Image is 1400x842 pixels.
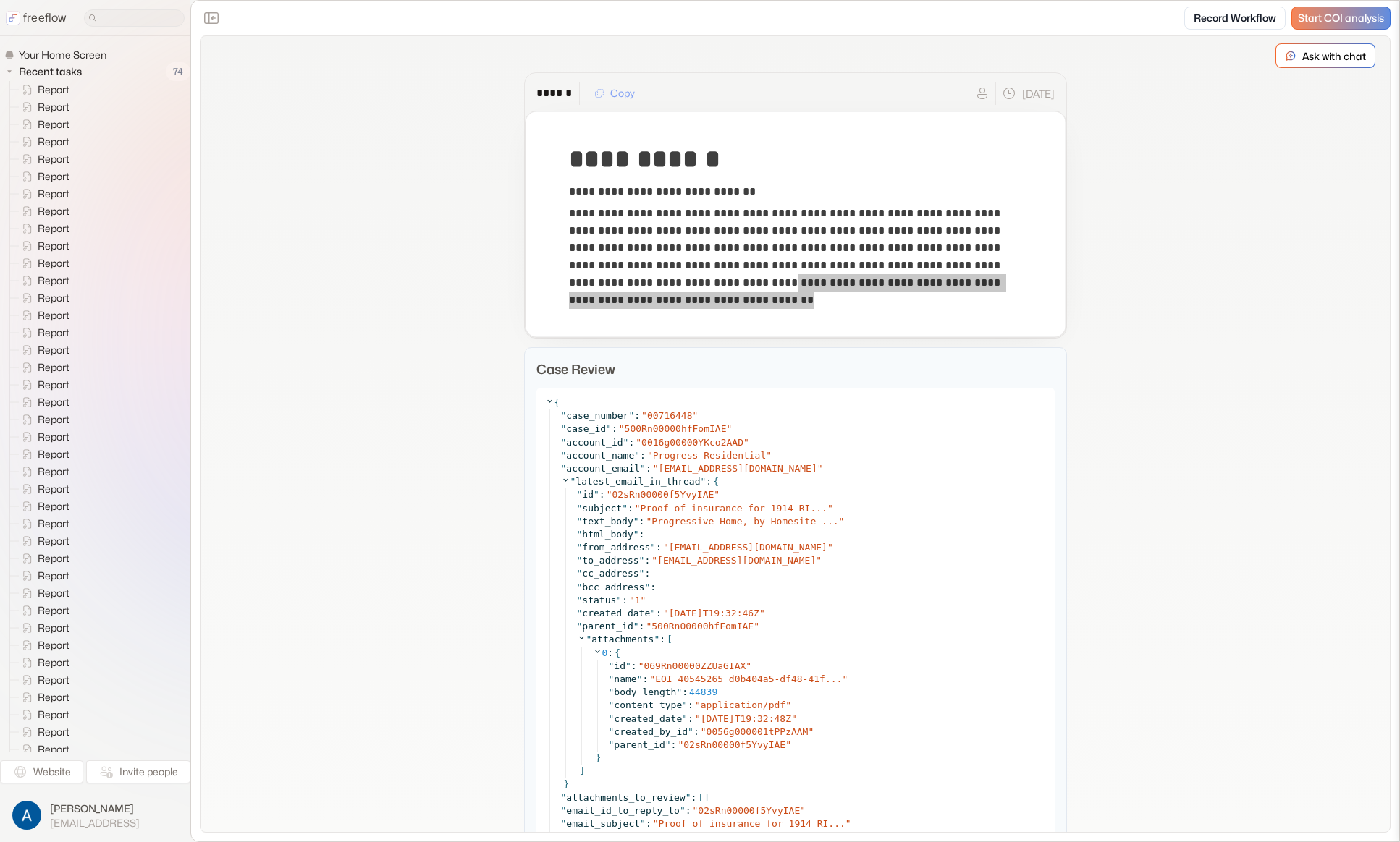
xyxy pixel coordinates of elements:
[10,185,75,203] a: Report
[566,450,634,461] span: account_name
[35,464,74,479] span: Report
[35,447,74,462] span: Report
[582,555,638,566] span: to_address
[566,805,680,816] span: email_id_to_reply_to
[35,395,74,409] span: Report
[582,516,633,527] span: text_body
[35,360,74,375] span: Report
[638,660,644,671] span: "
[577,489,583,500] span: "
[609,726,615,737] span: "
[659,633,665,646] span: :
[561,423,567,434] span: "
[704,791,709,804] span: ]
[10,515,75,532] a: Report
[35,586,74,600] span: Report
[10,619,75,637] a: Report
[785,739,791,750] span: "
[785,699,791,710] span: "
[800,805,806,816] span: "
[10,584,75,602] a: Report
[614,686,676,697] span: body_length
[789,831,795,842] span: "
[577,542,583,553] span: "
[633,529,639,540] span: "
[693,726,699,737] span: :
[10,272,75,289] a: Report
[651,621,754,631] span: 500Rn00000hfFomIAE
[594,489,599,500] span: "
[582,582,644,592] span: bcc_address
[10,689,75,706] a: Report
[561,805,567,816] span: "
[35,516,74,531] span: Report
[35,621,74,635] span: Report
[659,831,665,842] span: "
[688,726,693,737] span: "
[646,818,651,829] span: :
[35,673,74,687] span: Report
[577,608,583,618] span: "
[688,713,693,724] span: :
[10,480,75,498] a: Report
[566,818,640,829] span: email_subject
[653,463,659,474] span: "
[846,818,851,829] span: "
[4,48,112,62] a: Your Home Screen
[586,634,592,645] span: "
[566,792,685,803] span: attachments_to_review
[35,430,74,444] span: Report
[639,568,645,579] span: "
[614,660,625,671] span: id
[536,360,1055,379] p: Case Review
[609,686,615,697] span: "
[10,602,75,619] a: Report
[10,671,75,689] a: Report
[695,699,701,710] span: "
[688,699,693,710] span: :
[651,831,657,842] span: :
[654,634,659,645] span: "
[577,529,583,540] span: "
[50,801,140,816] span: [PERSON_NAME]
[35,291,74,305] span: Report
[582,608,650,618] span: created_date
[653,818,659,829] span: "
[667,633,672,646] span: [
[713,475,719,488] span: {
[641,595,646,605] span: "
[566,831,646,842] span: recipient_name
[647,410,693,421] span: 00716448
[577,503,583,514] span: "
[10,428,75,446] a: Report
[669,542,827,553] span: [EMAIL_ADDRESS][DOMAIN_NAME]
[1298,12,1384,25] span: Start COI analysis
[566,463,640,474] span: account_email
[12,801,41,830] img: profile
[561,437,567,448] span: "
[698,805,800,816] span: 02sRn00000f5YvyIAE
[664,831,788,842] span: Mail [GEOGRAPHIC_DATA]
[682,713,688,724] span: "
[35,551,74,566] span: Report
[808,726,814,737] span: "
[698,791,704,804] span: [
[639,516,645,527] span: :
[35,152,74,166] span: Report
[634,450,640,461] span: "
[35,655,74,670] span: Report
[623,437,629,448] span: "
[644,568,650,579] span: :
[639,529,645,540] span: :
[10,150,75,168] a: Report
[10,289,75,307] a: Report
[35,239,74,253] span: Report
[561,463,567,474] span: "
[564,778,570,789] span: }
[609,673,615,684] span: "
[10,706,75,723] a: Report
[35,690,74,705] span: Report
[683,739,785,750] span: 02sRn00000f5YvyIAE
[791,713,797,724] span: "
[614,673,636,684] span: name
